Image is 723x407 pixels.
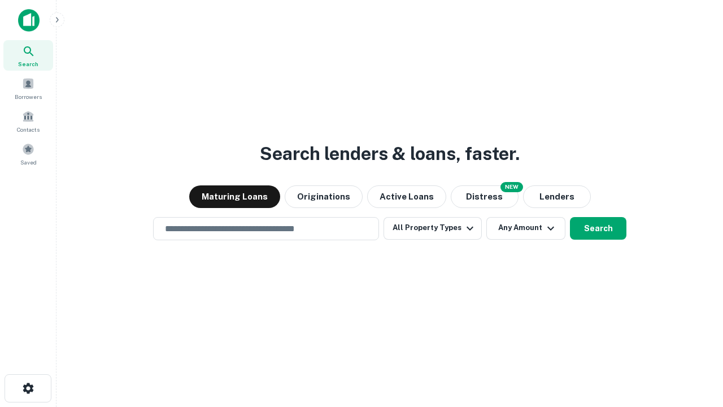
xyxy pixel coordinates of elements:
span: Contacts [17,125,40,134]
a: Borrowers [3,73,53,103]
span: Saved [20,158,37,167]
button: Any Amount [486,217,565,240]
img: capitalize-icon.png [18,9,40,32]
button: Active Loans [367,185,446,208]
span: Borrowers [15,92,42,101]
button: Originations [285,185,363,208]
button: Search distressed loans with lien and other non-mortgage details. [451,185,519,208]
iframe: Chat Widget [667,317,723,371]
button: Lenders [523,185,591,208]
button: Search [570,217,626,240]
button: Maturing Loans [189,185,280,208]
a: Saved [3,138,53,169]
a: Search [3,40,53,71]
button: All Property Types [384,217,482,240]
span: Search [18,59,38,68]
div: NEW [500,182,523,192]
a: Contacts [3,106,53,136]
h3: Search lenders & loans, faster. [260,140,520,167]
